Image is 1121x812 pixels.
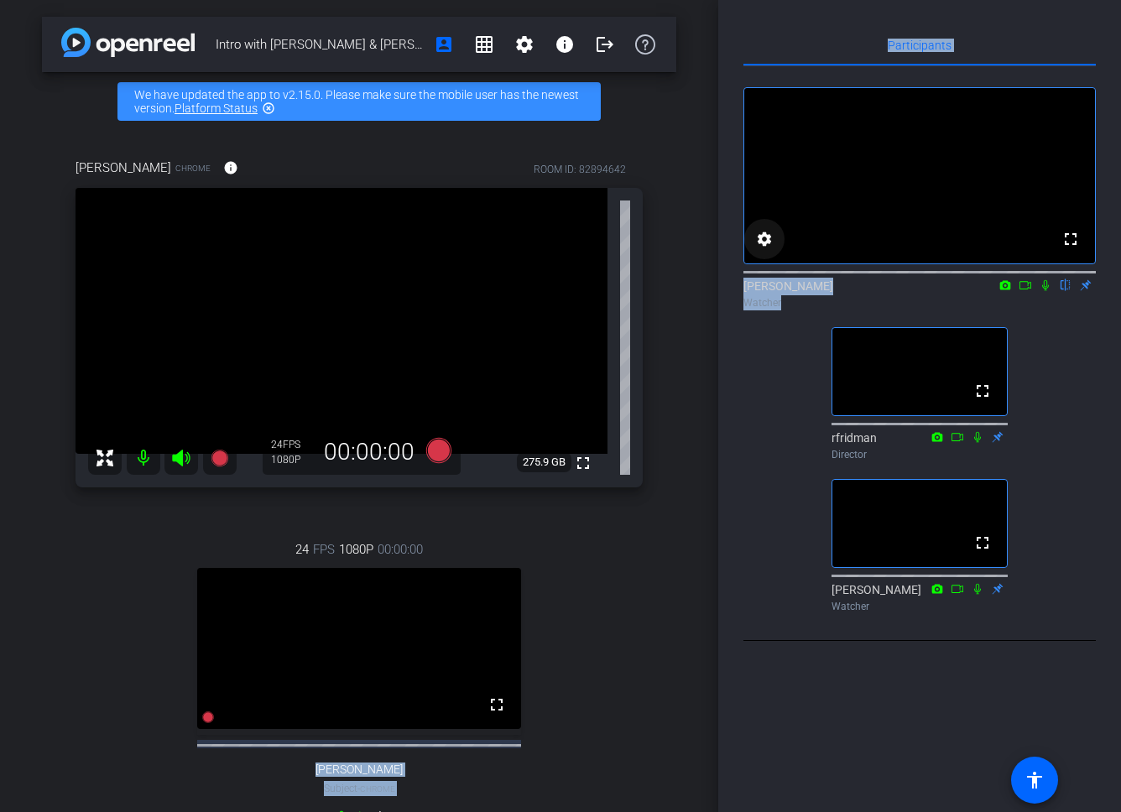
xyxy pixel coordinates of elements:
[262,101,275,115] mat-icon: highlight_off
[271,438,313,451] div: 24
[434,34,454,55] mat-icon: account_box
[295,540,309,559] span: 24
[283,439,300,450] span: FPS
[832,429,1008,462] div: rfridman
[271,453,313,466] div: 1080P
[487,695,507,715] mat-icon: fullscreen
[378,540,423,559] span: 00:00:00
[216,28,424,61] span: Intro with [PERSON_NAME] & [PERSON_NAME]
[743,278,1096,310] div: [PERSON_NAME]
[517,452,571,472] span: 275.9 GB
[1061,229,1081,249] mat-icon: fullscreen
[61,28,195,57] img: app-logo
[1056,277,1076,292] mat-icon: flip
[357,783,360,794] span: -
[595,34,615,55] mat-icon: logout
[743,295,1096,310] div: Watcher
[313,540,335,559] span: FPS
[972,381,993,401] mat-icon: fullscreen
[324,781,395,796] span: Subject
[315,763,403,777] span: [PERSON_NAME]
[1025,770,1045,790] mat-icon: accessibility
[223,160,238,175] mat-icon: info
[313,438,425,466] div: 00:00:00
[175,162,211,174] span: Chrome
[832,447,1008,462] div: Director
[534,162,626,177] div: ROOM ID: 82894642
[832,581,1008,614] div: [PERSON_NAME]
[360,784,395,794] span: Chrome
[832,599,1008,614] div: Watcher
[175,101,258,115] a: Platform Status
[117,82,601,121] div: We have updated the app to v2.15.0. Please make sure the mobile user has the newest version.
[339,540,373,559] span: 1080P
[888,39,952,51] span: Participants
[555,34,575,55] mat-icon: info
[514,34,534,55] mat-icon: settings
[76,159,171,177] span: [PERSON_NAME]
[474,34,494,55] mat-icon: grid_on
[754,229,774,249] mat-icon: settings
[972,533,993,553] mat-icon: fullscreen
[573,453,593,473] mat-icon: fullscreen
